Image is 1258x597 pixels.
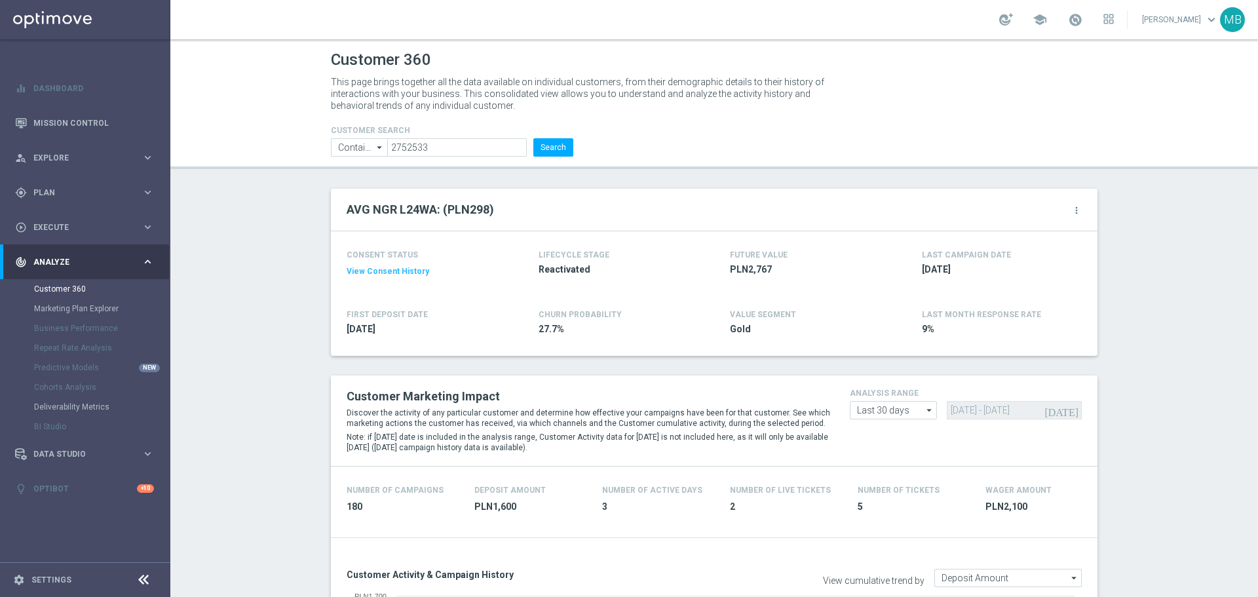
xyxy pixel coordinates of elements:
[1204,12,1219,27] span: keyboard_arrow_down
[14,118,155,128] button: Mission Control
[331,50,1097,69] h1: Customer 360
[923,402,936,419] i: arrow_drop_down
[14,484,155,494] button: lightbulb Optibot +10
[331,76,835,111] p: This page brings together all the data available on individual customers, from their demographic ...
[33,223,142,231] span: Execute
[1033,12,1047,27] span: school
[533,138,573,157] button: Search
[15,221,27,233] i: play_circle_outline
[347,250,500,260] h4: CONSENT STATUS
[31,576,71,584] a: Settings
[347,486,444,495] h4: Number of Campaigns
[15,483,27,495] i: lightbulb
[539,263,692,276] span: Reactivated
[474,486,546,495] h4: Deposit Amount
[347,202,494,218] h2: AVG NGR L24WA: (PLN298)
[347,310,428,319] h4: FIRST DEPOSIT DATE
[850,401,937,419] input: analysis range
[15,152,142,164] div: Explore
[137,484,154,493] div: +10
[387,138,527,157] input: Enter CID, Email, name or phone
[14,153,155,163] button: person_search Explore keyboard_arrow_right
[730,323,883,336] span: Gold
[730,310,796,319] h4: VALUE SEGMENT
[34,338,169,358] div: Repeat Rate Analysis
[1068,569,1081,587] i: arrow_drop_down
[34,417,169,436] div: BI Studio
[34,318,169,338] div: Business Performance
[142,448,154,460] i: keyboard_arrow_right
[33,154,142,162] span: Explore
[1220,7,1245,32] div: MB
[14,187,155,198] button: gps_fixed Plan keyboard_arrow_right
[15,256,142,268] div: Analyze
[730,501,842,513] span: 2
[347,408,830,429] p: Discover the activity of any particular customer and determine how effective your campaigns have ...
[373,139,387,156] i: arrow_drop_down
[347,323,500,336] span: 2023-02-19
[347,432,830,453] p: Note: if [DATE] date is included in the analysis range, Customer Activity data for [DATE] is not ...
[347,266,429,277] button: View Consent History
[858,501,970,513] span: 5
[15,187,27,199] i: gps_fixed
[602,501,714,513] span: 3
[922,250,1011,260] h4: LAST CAMPAIGN DATE
[14,222,155,233] button: play_circle_outline Execute keyboard_arrow_right
[730,263,883,276] span: PLN2,767
[602,486,702,495] h4: Number of Active Days
[34,377,169,397] div: Cohorts Analysis
[1071,205,1082,216] i: more_vert
[15,448,142,460] div: Data Studio
[347,501,459,513] span: 180
[34,402,136,412] a: Deliverability Metrics
[539,323,692,336] span: 27.7%
[142,221,154,233] i: keyboard_arrow_right
[139,364,160,372] div: NEW
[34,299,169,318] div: Marketing Plan Explorer
[14,83,155,94] button: equalizer Dashboard
[474,501,586,513] span: PLN1,600
[33,258,142,266] span: Analyze
[142,151,154,164] i: keyboard_arrow_right
[15,471,154,506] div: Optibot
[331,138,387,157] input: Contains
[15,221,142,233] div: Execute
[34,303,136,314] a: Marketing Plan Explorer
[858,486,940,495] h4: Number Of Tickets
[922,323,1075,336] span: 9%
[15,187,142,199] div: Plan
[15,152,27,164] i: person_search
[13,574,25,586] i: settings
[142,186,154,199] i: keyboard_arrow_right
[34,397,169,417] div: Deliverability Metrics
[15,71,154,106] div: Dashboard
[922,263,1075,276] span: 2025-09-06
[850,389,1082,398] h4: analysis range
[33,450,142,458] span: Data Studio
[33,106,154,140] a: Mission Control
[34,284,136,294] a: Customer 360
[347,389,830,404] h2: Customer Marketing Impact
[15,106,154,140] div: Mission Control
[33,471,137,506] a: Optibot
[823,575,924,587] label: View cumulative trend by
[347,569,704,581] h3: Customer Activity & Campaign History
[14,449,155,459] button: Data Studio keyboard_arrow_right
[922,310,1041,319] span: LAST MONTH RESPONSE RATE
[730,250,788,260] h4: FUTURE VALUE
[539,310,622,319] span: CHURN PROBABILITY
[142,256,154,268] i: keyboard_arrow_right
[34,358,169,377] div: Predictive Models
[33,71,154,106] a: Dashboard
[539,250,609,260] h4: LIFECYCLE STAGE
[985,486,1052,495] h4: Wager Amount
[14,257,155,267] div: track_changes Analyze keyboard_arrow_right
[985,501,1097,513] span: PLN2,100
